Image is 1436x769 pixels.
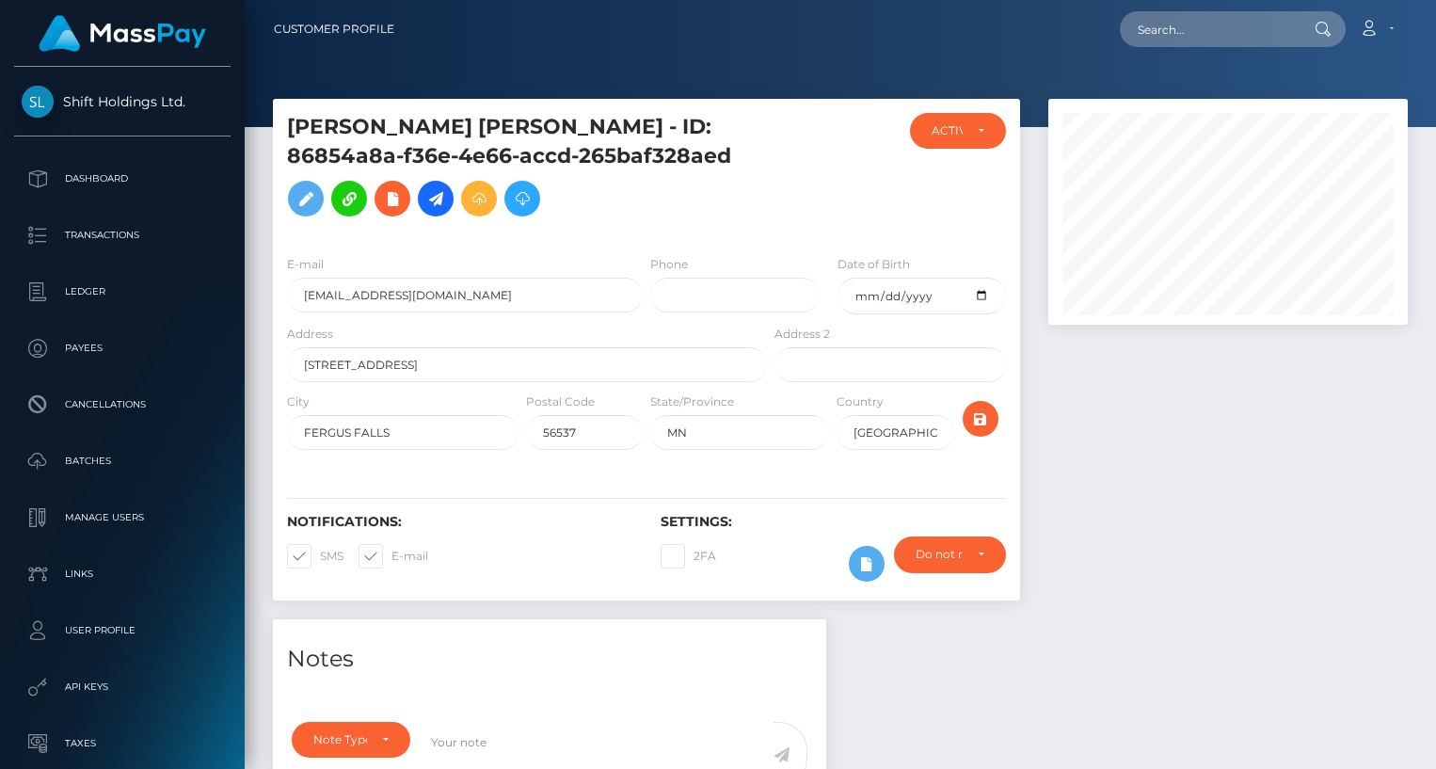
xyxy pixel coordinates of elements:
[14,607,231,654] a: User Profile
[932,123,963,138] div: ACTIVE
[14,93,231,110] span: Shift Holdings Ltd.
[14,720,231,767] a: Taxes
[14,551,231,598] a: Links
[274,9,394,49] a: Customer Profile
[14,381,231,428] a: Cancellations
[22,391,223,419] p: Cancellations
[22,334,223,362] p: Payees
[650,256,688,273] label: Phone
[14,268,231,315] a: Ledger
[838,256,910,273] label: Date of Birth
[14,212,231,259] a: Transactions
[14,494,231,541] a: Manage Users
[14,325,231,372] a: Payees
[894,537,1006,572] button: Do not require
[774,326,830,343] label: Address 2
[1120,11,1297,47] input: Search...
[22,165,223,193] p: Dashboard
[14,664,231,711] a: API Keys
[22,447,223,475] p: Batches
[837,393,884,410] label: Country
[22,86,54,118] img: Shift Holdings Ltd.
[287,393,310,410] label: City
[650,393,734,410] label: State/Province
[22,221,223,249] p: Transactions
[287,544,343,569] label: SMS
[39,15,206,52] img: MassPay Logo
[22,673,223,701] p: API Keys
[418,181,454,216] a: Initiate Payout
[292,722,410,758] button: Note Type
[916,547,963,562] div: Do not require
[910,113,1006,149] button: ACTIVE
[287,326,333,343] label: Address
[14,438,231,485] a: Batches
[661,544,716,569] label: 2FA
[22,504,223,532] p: Manage Users
[14,155,231,202] a: Dashboard
[661,514,1006,530] h6: Settings:
[287,256,324,273] label: E-mail
[287,113,757,226] h5: [PERSON_NAME] [PERSON_NAME] - ID: 86854a8a-f36e-4e66-accd-265baf328aed
[526,393,595,410] label: Postal Code
[22,617,223,645] p: User Profile
[22,729,223,758] p: Taxes
[287,643,812,676] h4: Notes
[22,278,223,306] p: Ledger
[22,560,223,588] p: Links
[313,732,367,747] div: Note Type
[359,544,428,569] label: E-mail
[287,514,632,530] h6: Notifications:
